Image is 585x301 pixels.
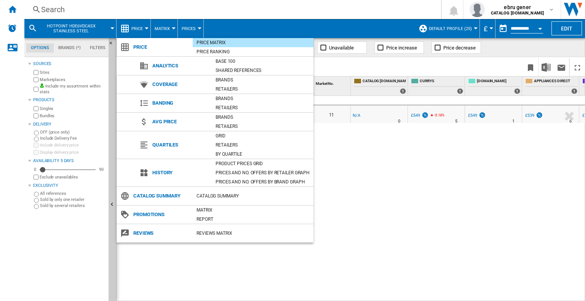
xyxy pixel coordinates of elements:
[129,42,193,53] span: Price
[212,57,313,65] div: Base 100
[212,178,313,186] div: Prices and No. offers by brand graph
[212,104,313,111] div: Retailers
[149,167,212,178] span: History
[193,229,313,237] div: REVIEWS Matrix
[212,95,313,102] div: Brands
[212,141,313,149] div: Retailers
[193,48,313,56] div: Price Ranking
[212,85,313,93] div: Retailers
[212,169,313,177] div: Prices and No. offers by retailer graph
[129,228,193,239] span: Reviews
[149,140,212,150] span: Quartiles
[193,215,313,223] div: Report
[193,206,313,214] div: Matrix
[212,113,313,121] div: Brands
[212,123,313,130] div: Retailers
[149,116,212,127] span: Avg price
[212,76,313,84] div: Brands
[149,61,212,71] span: Analytics
[212,150,313,158] div: By quartile
[193,39,313,46] div: Price Matrix
[149,79,212,90] span: Coverage
[212,160,313,167] div: Product prices grid
[149,98,212,108] span: Banding
[212,67,313,74] div: Shared references
[193,192,313,200] div: Catalog Summary
[212,132,313,140] div: Grid
[129,209,193,220] span: Promotions
[129,191,193,201] span: Catalog Summary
